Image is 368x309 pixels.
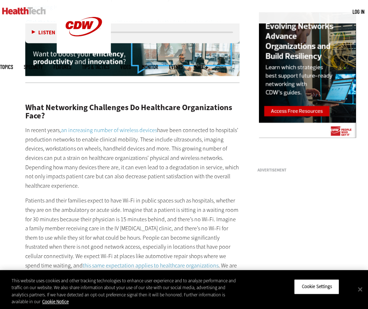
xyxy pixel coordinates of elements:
[2,7,46,14] img: Home
[194,64,208,70] span: More
[25,126,239,190] p: In recent years, have been connected to hospitals’ production networks to enable clinical mobilit...
[169,64,183,70] a: Events
[259,12,356,139] img: networking right rail
[257,168,357,172] h3: Advertisement
[352,8,364,15] a: Log in
[57,48,111,55] a: CDW
[25,196,239,288] p: Patients and their families expect to have Wi-Fi in public spaces such as hospitals, whether they...
[120,64,131,70] a: Video
[25,104,239,120] h2: What Networking Challenges Do Healthcare Organizations Face?
[352,281,368,297] button: Close
[53,64,71,70] a: Features
[257,175,366,265] iframe: advertisement
[61,126,157,134] a: an increasing number of wireless devices
[352,8,364,16] div: User menu
[12,277,241,305] div: This website uses cookies and other tracking technologies to enhance user experience and to analy...
[42,299,69,305] a: More information about your privacy
[142,64,158,70] a: MonITor
[294,279,339,294] button: Cookie Settings
[82,64,109,70] a: Tips & Tactics
[83,262,218,269] a: this same expectation applies to healthcare organizations
[24,64,43,70] span: Specialty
